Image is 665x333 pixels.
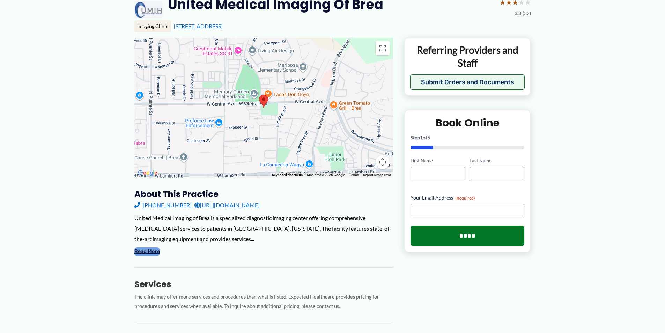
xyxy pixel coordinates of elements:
button: Keyboard shortcuts [272,173,303,178]
img: Google [136,168,159,178]
span: (Required) [455,195,475,201]
a: Open this area in Google Maps (opens a new window) [136,168,159,178]
label: First Name [411,158,465,164]
a: [PHONE_NUMBER] [134,200,192,210]
p: Referring Providers and Staff [410,44,525,69]
div: Imaging Clinic [134,20,171,32]
span: (32) [523,9,531,18]
span: 1 [420,135,423,140]
button: Toggle fullscreen view [376,41,390,55]
p: Step of [411,135,525,140]
label: Your Email Address [411,194,525,201]
h3: Services [134,279,393,290]
a: [URL][DOMAIN_NAME] [194,200,260,210]
a: Terms (opens in new tab) [349,173,359,177]
a: [STREET_ADDRESS] [174,23,223,29]
p: The clinic may offer more services and procedures than what is listed. Expected Healthcare provid... [134,292,393,311]
a: Report a map error [363,173,391,177]
button: Read More [134,247,160,256]
span: 5 [427,135,430,140]
div: United Medical Imaging of Brea is a specialized diagnostic imaging center offering comprehensive ... [134,213,393,244]
h2: Book Online [411,116,525,130]
button: Submit Orders and Documents [410,74,525,90]
button: Map camera controls [376,155,390,169]
span: Map data ©2025 Google [307,173,345,177]
span: 3.3 [515,9,521,18]
h3: About this practice [134,189,393,200]
label: Last Name [470,158,524,164]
